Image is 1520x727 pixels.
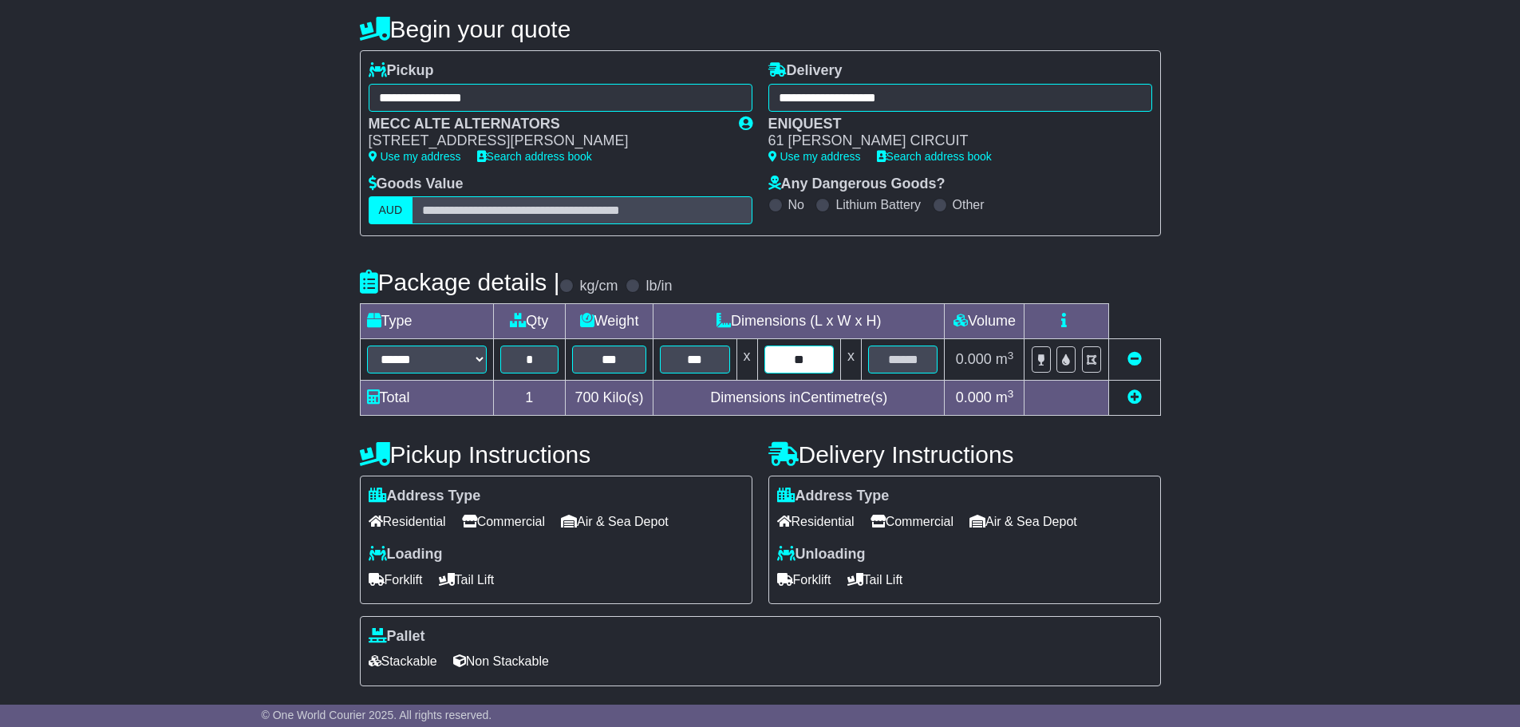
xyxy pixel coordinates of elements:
[996,389,1014,405] span: m
[768,62,843,80] label: Delivery
[945,304,1025,339] td: Volume
[777,546,866,563] label: Unloading
[1008,388,1014,400] sup: 3
[369,488,481,505] label: Address Type
[369,567,423,592] span: Forklift
[477,150,592,163] a: Search address book
[439,567,495,592] span: Tail Lift
[768,441,1161,468] h4: Delivery Instructions
[360,441,752,468] h4: Pickup Instructions
[566,304,653,339] td: Weight
[956,351,992,367] span: 0.000
[777,488,890,505] label: Address Type
[956,389,992,405] span: 0.000
[788,197,804,212] label: No
[369,150,461,163] a: Use my address
[840,339,861,381] td: x
[768,176,946,193] label: Any Dangerous Goods?
[493,304,566,339] td: Qty
[360,381,493,416] td: Total
[777,567,831,592] span: Forklift
[653,304,945,339] td: Dimensions (L x W x H)
[996,351,1014,367] span: m
[462,509,545,534] span: Commercial
[1127,351,1142,367] a: Remove this item
[360,16,1161,42] h4: Begin your quote
[369,546,443,563] label: Loading
[777,509,855,534] span: Residential
[369,509,446,534] span: Residential
[736,339,757,381] td: x
[453,649,549,674] span: Non Stackable
[579,278,618,295] label: kg/cm
[369,176,464,193] label: Goods Value
[969,509,1077,534] span: Air & Sea Depot
[953,197,985,212] label: Other
[561,509,669,534] span: Air & Sea Depot
[369,196,413,224] label: AUD
[575,389,599,405] span: 700
[847,567,903,592] span: Tail Lift
[360,269,560,295] h4: Package details |
[1008,350,1014,362] sup: 3
[369,628,425,646] label: Pallet
[877,150,992,163] a: Search address book
[369,132,723,150] div: [STREET_ADDRESS][PERSON_NAME]
[653,381,945,416] td: Dimensions in Centimetre(s)
[369,649,437,674] span: Stackable
[369,62,434,80] label: Pickup
[566,381,653,416] td: Kilo(s)
[360,304,493,339] td: Type
[262,709,492,721] span: © One World Courier 2025. All rights reserved.
[646,278,672,295] label: lb/in
[768,132,1136,150] div: 61 [PERSON_NAME] CIRCUIT
[493,381,566,416] td: 1
[768,150,861,163] a: Use my address
[369,116,723,133] div: MECC ALTE ALTERNATORS
[871,509,953,534] span: Commercial
[768,116,1136,133] div: ENIQUEST
[835,197,921,212] label: Lithium Battery
[1127,389,1142,405] a: Add new item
